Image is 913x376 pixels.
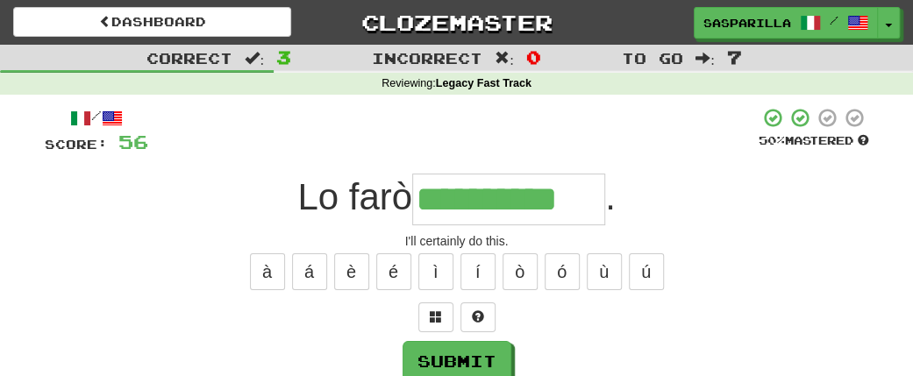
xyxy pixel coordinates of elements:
[292,253,327,290] button: á
[245,51,264,66] span: :
[622,49,683,67] span: To go
[545,253,580,290] button: ó
[376,253,411,290] button: é
[526,46,541,67] span: 0
[629,253,664,290] button: ú
[297,176,412,217] span: Lo farò
[45,137,108,152] span: Score:
[759,133,785,147] span: 50 %
[587,253,622,290] button: ù
[45,107,148,129] div: /
[460,302,496,332] button: Single letter hint - you only get 1 per sentence and score half the points! alt+h
[334,253,369,290] button: è
[418,302,453,332] button: Switch sentence to multiple choice alt+p
[695,51,715,66] span: :
[13,7,291,37] a: Dashboard
[317,7,596,38] a: Clozemaster
[694,7,878,39] a: sasparilla /
[372,49,482,67] span: Incorrect
[146,49,232,67] span: Correct
[45,232,869,250] div: I'll certainly do this.
[250,253,285,290] button: à
[460,253,496,290] button: í
[436,77,531,89] strong: Legacy Fast Track
[418,253,453,290] button: ì
[605,176,616,217] span: .
[759,133,869,149] div: Mastered
[118,131,148,153] span: 56
[503,253,538,290] button: ò
[495,51,514,66] span: :
[830,14,838,26] span: /
[703,15,791,31] span: sasparilla
[276,46,291,67] span: 3
[727,46,742,67] span: 7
